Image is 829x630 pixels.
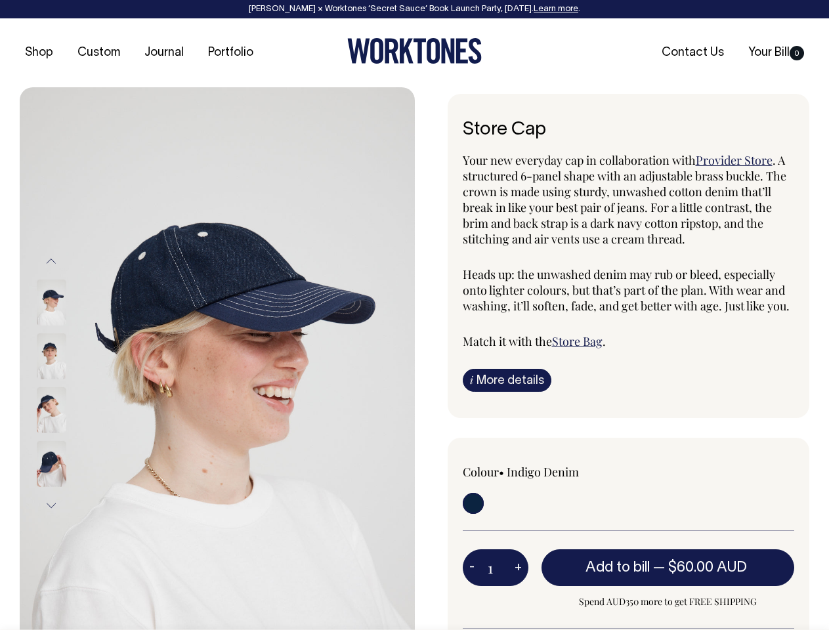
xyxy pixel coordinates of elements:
h6: Store Cap [463,120,795,140]
a: Contact Us [656,42,729,64]
span: . A structured 6-panel shape with an adjustable brass buckle. The crown is made using sturdy, unw... [463,152,786,247]
img: Store Cap [37,441,66,487]
img: Store Cap [37,387,66,433]
span: Heads up: the unwashed denim may rub or bleed, especially onto lighter colours, but that’s part o... [463,266,790,314]
span: $60.00 AUD [668,561,747,574]
div: [PERSON_NAME] × Worktones ‘Secret Sauce’ Book Launch Party, [DATE]. . [13,5,816,14]
span: — [653,561,750,574]
a: Portfolio [203,42,259,64]
a: Provider Store [696,152,773,168]
span: Spend AUD350 more to get FREE SHIPPING [542,594,795,610]
button: Add to bill —$60.00 AUD [542,549,795,586]
a: iMore details [463,369,551,392]
button: Next [41,491,61,520]
img: Store Cap [37,280,66,325]
button: Previous [41,247,61,276]
span: Match it with the . [463,333,606,349]
a: Your Bill0 [743,42,809,64]
span: • [499,464,504,480]
label: Indigo Denim [507,464,579,480]
span: 0 [790,46,804,60]
a: Custom [72,42,125,64]
div: Colour [463,464,595,480]
span: Your new everyday cap in collaboration with [463,152,696,168]
span: i [470,373,473,387]
span: Add to bill [585,561,650,574]
a: Learn more [534,5,578,13]
button: - [463,555,481,581]
button: + [508,555,528,581]
a: Shop [20,42,58,64]
a: Store Bag [552,333,603,349]
a: Journal [139,42,189,64]
img: Store Cap [37,333,66,379]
